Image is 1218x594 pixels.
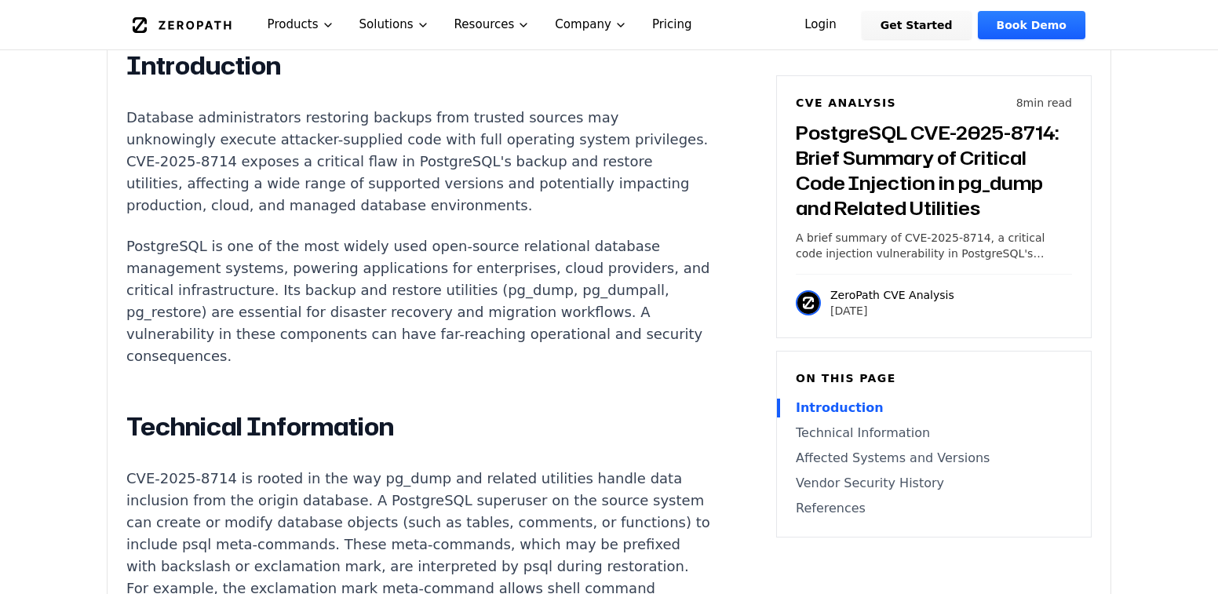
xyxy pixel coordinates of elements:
[1016,95,1072,111] p: 8 min read
[796,499,1072,518] a: References
[862,11,972,39] a: Get Started
[796,424,1072,443] a: Technical Information
[796,95,896,111] h6: CVE Analysis
[796,370,1072,386] h6: On this page
[126,50,710,82] h2: Introduction
[796,474,1072,493] a: Vendor Security History
[126,411,710,443] h2: Technical Information
[796,399,1072,417] a: Introduction
[126,107,710,217] p: Database administrators restoring backups from trusted sources may unknowingly execute attacker-s...
[126,235,710,367] p: PostgreSQL is one of the most widely used open-source relational database management systems, pow...
[830,303,954,319] p: [DATE]
[830,287,954,303] p: ZeroPath CVE Analysis
[978,11,1085,39] a: Book Demo
[796,120,1072,220] h3: PostgreSQL CVE-2025-8714: Brief Summary of Critical Code Injection in pg_dump and Related Utilities
[796,230,1072,261] p: A brief summary of CVE-2025-8714, a critical code injection vulnerability in PostgreSQL's pg_dump...
[786,11,855,39] a: Login
[796,290,821,315] img: ZeroPath CVE Analysis
[796,449,1072,468] a: Affected Systems and Versions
